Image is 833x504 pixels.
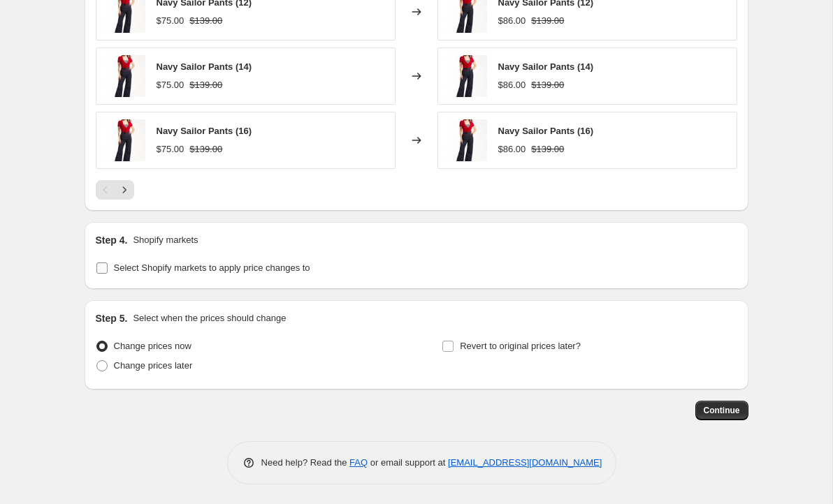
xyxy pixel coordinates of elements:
span: $75.00 [157,15,184,26]
button: Next [115,180,134,200]
span: Change prices later [114,360,193,371]
img: sailor_top_and_pants_copy_80x.jpg [103,55,145,97]
span: $75.00 [157,80,184,90]
span: Need help? Read the [261,457,350,468]
p: Shopify markets [133,233,198,247]
span: $139.00 [531,15,564,26]
span: or email support at [368,457,448,468]
h2: Step 5. [96,311,128,325]
span: Revert to original prices later? [460,341,581,351]
span: $139.00 [189,80,222,90]
a: [EMAIL_ADDRESS][DOMAIN_NAME] [448,457,602,468]
img: sailor_top_and_pants_copy_80x.jpg [445,119,487,161]
span: $75.00 [157,144,184,154]
span: $139.00 [531,80,564,90]
span: $139.00 [189,144,222,154]
span: Navy Sailor Pants (16) [498,126,594,136]
span: Navy Sailor Pants (14) [498,61,594,72]
button: Continue [695,401,748,420]
span: $86.00 [498,144,526,154]
span: Continue [704,405,740,416]
span: Navy Sailor Pants (16) [157,126,252,136]
span: Change prices now [114,341,191,351]
span: Select Shopify markets to apply price changes to [114,262,310,273]
img: sailor_top_and_pants_copy_80x.jpg [103,119,145,161]
span: $86.00 [498,15,526,26]
span: $86.00 [498,80,526,90]
h2: Step 4. [96,233,128,247]
img: sailor_top_and_pants_copy_80x.jpg [445,55,487,97]
nav: Pagination [96,180,134,200]
p: Select when the prices should change [133,311,286,325]
span: Navy Sailor Pants (14) [157,61,252,72]
span: $139.00 [189,15,222,26]
span: $139.00 [531,144,564,154]
a: FAQ [349,457,368,468]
